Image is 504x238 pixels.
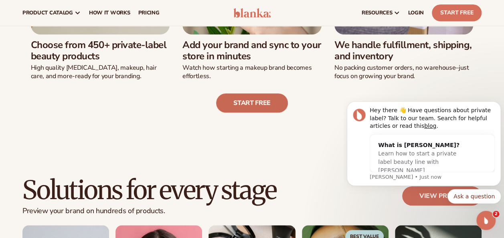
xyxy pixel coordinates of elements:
[408,10,424,16] span: LOGIN
[334,39,474,63] h3: We handle fulfillment, shipping, and inventory
[22,207,276,216] p: Preview your brand on hundreds of products.
[233,8,271,18] img: logo
[476,211,496,230] iframe: Intercom live chat
[89,10,130,16] span: How It Works
[31,39,170,63] h3: Choose from 450+ private-label beauty products
[334,64,474,81] p: No packing customer orders, no warehouse–just focus on growing your brand.
[362,10,392,16] span: resources
[138,10,159,16] span: pricing
[22,10,73,16] span: product catalog
[182,39,322,63] h3: Add your brand and sync to your store in minutes
[22,177,276,204] h2: Solutions for every stage
[493,211,499,217] span: 2
[344,95,504,208] iframe: Intercom notifications message
[216,93,288,113] a: Start free
[432,4,482,21] a: Start Free
[31,64,170,81] p: High quality [MEDICAL_DATA], makeup, hair care, and more-ready for your branding.
[182,64,322,81] p: Watch how starting a makeup brand becomes effortless.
